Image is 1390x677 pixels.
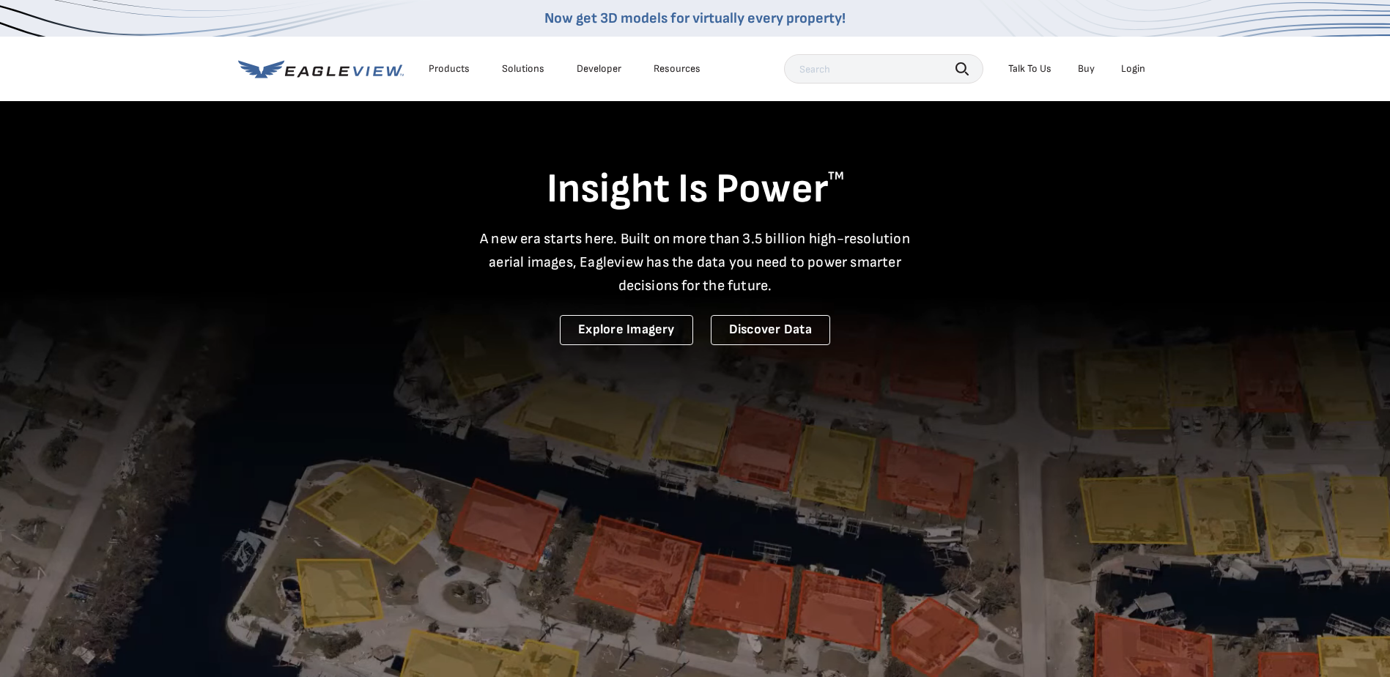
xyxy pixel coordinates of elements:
div: Products [429,62,470,75]
a: Explore Imagery [560,315,693,345]
a: Now get 3D models for virtually every property! [544,10,846,27]
input: Search [784,54,983,84]
div: Login [1121,62,1145,75]
h1: Insight Is Power [238,164,1153,215]
a: Buy [1078,62,1095,75]
div: Talk To Us [1008,62,1051,75]
a: Discover Data [711,315,830,345]
sup: TM [828,169,844,183]
a: Developer [577,62,621,75]
div: Solutions [502,62,544,75]
div: Resources [654,62,700,75]
p: A new era starts here. Built on more than 3.5 billion high-resolution aerial images, Eagleview ha... [471,227,920,297]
